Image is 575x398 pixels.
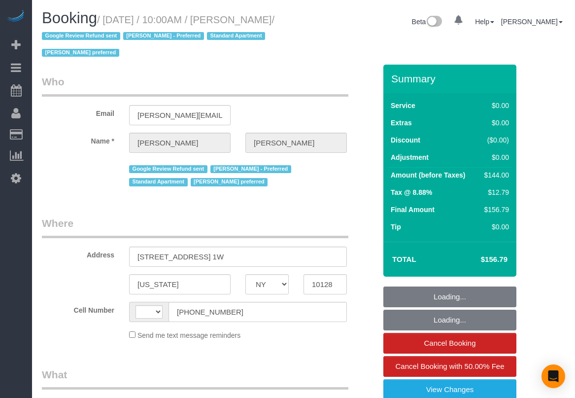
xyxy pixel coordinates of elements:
label: Discount [391,135,420,145]
label: Tax @ 8.88% [391,187,432,197]
label: Tip [391,222,401,232]
span: Google Review Refund sent [42,32,120,40]
input: Email [129,105,231,125]
input: Zip Code [304,274,347,294]
a: Help [475,18,494,26]
a: Cancel Booking with 50.00% Fee [383,356,516,377]
input: City [129,274,231,294]
div: $156.79 [480,205,509,215]
span: [PERSON_NAME] preferred [42,49,119,57]
legend: What [42,367,348,390]
label: Final Amount [391,205,435,215]
h4: $156.79 [451,255,507,264]
a: [PERSON_NAME] [501,18,563,26]
legend: Who [42,74,348,97]
small: / [DATE] / 10:00AM / [PERSON_NAME] [42,14,274,59]
span: Google Review Refund sent [129,165,207,173]
label: Address [34,247,122,260]
input: First Name [129,133,231,153]
legend: Where [42,216,348,238]
span: [PERSON_NAME] - Preferred [123,32,204,40]
span: Booking [42,9,97,27]
img: New interface [426,16,442,29]
span: Cancel Booking with 50.00% Fee [396,362,505,370]
div: $0.00 [480,152,509,162]
img: Automaid Logo [6,10,26,24]
a: Cancel Booking [383,333,516,354]
label: Service [391,101,415,110]
div: $0.00 [480,222,509,232]
strong: Total [392,255,416,263]
span: [PERSON_NAME] - Preferred [210,165,291,173]
label: Email [34,105,122,118]
h3: Summary [391,73,511,84]
div: $144.00 [480,170,509,180]
div: Open Intercom Messenger [541,364,565,388]
span: Standard Apartment [207,32,266,40]
div: $0.00 [480,101,509,110]
input: Cell Number [169,302,347,322]
input: Last Name [245,133,347,153]
label: Cell Number [34,302,122,315]
div: ($0.00) [480,135,509,145]
span: / [42,14,274,59]
label: Name * [34,133,122,146]
div: $0.00 [480,118,509,128]
label: Amount (before Taxes) [391,170,465,180]
span: Standard Apartment [129,178,188,186]
span: Send me text message reminders [137,331,240,339]
label: Extras [391,118,412,128]
div: $12.79 [480,187,509,197]
span: [PERSON_NAME] preferred [191,178,268,186]
label: Adjustment [391,152,429,162]
a: Beta [412,18,442,26]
